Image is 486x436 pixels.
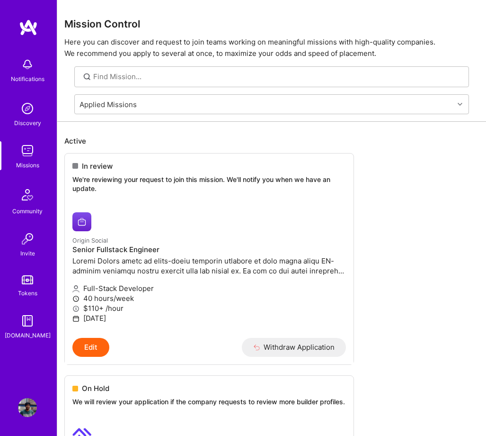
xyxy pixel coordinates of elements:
div: Tokens [18,288,37,298]
button: Withdraw Application [242,338,346,357]
div: Missions [16,160,39,170]
p: We will review your application if the company requests to review more builder profiles. [72,397,346,407]
button: Edit [72,338,109,357]
img: Origin Social company logo [72,212,91,231]
div: Applied Missions [80,99,137,109]
i: icon Chevron [458,102,462,107]
img: teamwork [18,141,37,160]
p: Here you can discover and request to join teams working on meaningful missions with high-quality ... [64,36,479,59]
p: Loremi Dolors ametc ad elits-doeiu temporin utlabore et dolo magna aliqu EN-adminim veniamqu nost... [72,256,346,276]
p: Full-Stack Developer [72,283,346,293]
div: Discovery [14,118,41,128]
i: icon Applicant [72,285,80,292]
div: Community [12,206,43,216]
a: User Avatar [16,398,39,417]
span: On Hold [82,383,109,393]
div: Invite [20,248,35,258]
p: [DATE] [72,313,346,323]
input: Find Mission... [93,72,462,82]
p: We're reviewing your request to join this mission. We'll notify you when we have an update. [72,175,346,193]
h3: Mission Control [64,18,479,30]
img: User Avatar [18,398,37,417]
img: tokens [22,275,33,284]
h4: Senior Fullstack Engineer [72,245,346,254]
i: icon Calendar [72,315,80,322]
i: icon MoneyGray [72,305,80,312]
img: Invite [18,229,37,248]
div: [DOMAIN_NAME] [5,330,51,340]
p: $110+ /hour [72,303,346,313]
i: icon Clock [72,295,80,302]
img: Community [16,183,39,206]
a: Origin Social company logoOrigin SocialSenior Fullstack EngineerLoremi Dolors ametc ad elits-doei... [65,205,353,338]
img: logo [19,19,38,36]
p: Active [64,136,479,146]
small: Origin Social [72,237,108,244]
i: icon SearchGrey [82,72,93,82]
img: discovery [18,99,37,118]
img: guide book [18,311,37,330]
p: 40 hours/week [72,293,346,303]
span: In review [82,161,113,171]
